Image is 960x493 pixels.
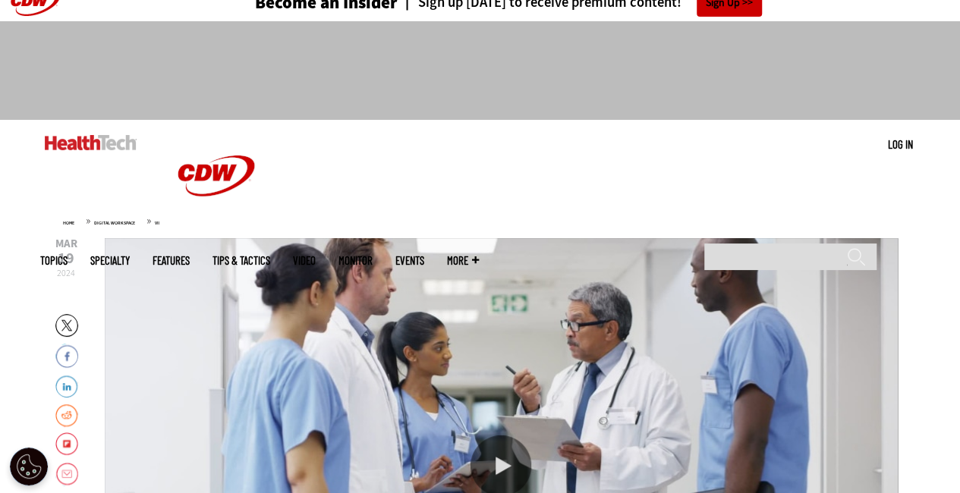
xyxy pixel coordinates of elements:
[45,135,137,150] img: Home
[338,255,373,266] a: MonITor
[40,255,68,266] span: Topics
[395,255,424,266] a: Events
[293,255,316,266] a: Video
[10,447,48,485] button: Open Preferences
[10,447,48,485] div: Cookie Settings
[204,36,757,105] iframe: advertisement
[159,120,273,232] img: Home
[888,137,913,151] a: Log in
[153,255,190,266] a: Features
[447,255,479,266] span: More
[212,255,270,266] a: Tips & Tactics
[90,255,130,266] span: Specialty
[159,220,273,236] a: CDW
[888,137,913,152] div: User menu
